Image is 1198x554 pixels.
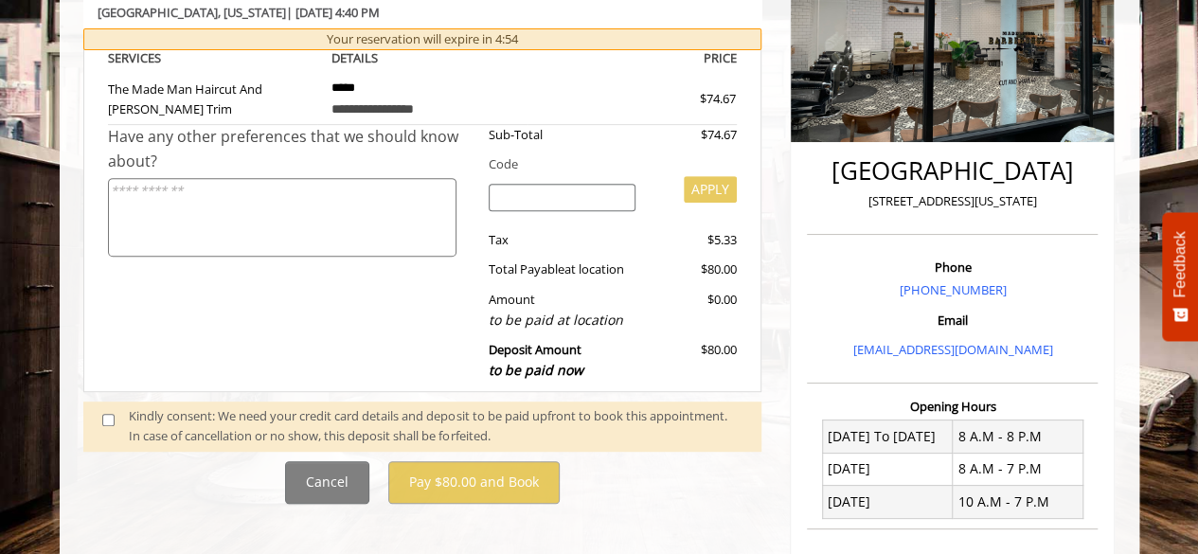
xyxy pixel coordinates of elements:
[632,89,736,109] div: $74.67
[129,406,742,446] div: Kindly consent: We need your credit card details and deposit to be paid upfront to book this appo...
[108,47,318,69] th: SERVICE
[822,486,953,518] td: [DATE]
[474,125,650,145] div: Sub-Total
[489,341,583,379] b: Deposit Amount
[108,69,318,125] td: The Made Man Haircut And [PERSON_NAME] Trim
[154,49,161,66] span: S
[527,47,738,69] th: PRICE
[564,260,624,277] span: at location
[474,154,737,174] div: Code
[650,230,737,250] div: $5.33
[812,191,1093,211] p: [STREET_ADDRESS][US_STATE]
[650,340,737,381] div: $80.00
[489,310,635,331] div: to be paid at location
[650,125,737,145] div: $74.67
[388,461,560,504] button: Pay $80.00 and Book
[489,361,583,379] span: to be paid now
[474,230,650,250] div: Tax
[822,420,953,453] td: [DATE] To [DATE]
[812,313,1093,327] h3: Email
[953,486,1083,518] td: 10 A.M - 7 P.M
[812,157,1093,185] h2: [GEOGRAPHIC_DATA]
[899,281,1006,298] a: [PHONE_NUMBER]
[1171,231,1189,297] span: Feedback
[684,176,737,203] button: APPLY
[285,461,369,504] button: Cancel
[852,341,1052,358] a: [EMAIL_ADDRESS][DOMAIN_NAME]
[108,125,475,173] div: Have any other preferences that we should know about?
[83,28,762,50] div: Your reservation will expire in 4:54
[650,259,737,279] div: $80.00
[317,47,527,69] th: DETAILS
[474,259,650,279] div: Total Payable
[953,453,1083,485] td: 8 A.M - 7 P.M
[218,4,286,21] span: , [US_STATE]
[98,4,380,21] b: [GEOGRAPHIC_DATA] | [DATE] 4:40 PM
[1162,212,1198,341] button: Feedback - Show survey
[953,420,1083,453] td: 8 A.M - 8 P.M
[822,453,953,485] td: [DATE]
[650,290,737,331] div: $0.00
[812,260,1093,274] h3: Phone
[474,290,650,331] div: Amount
[807,400,1098,413] h3: Opening Hours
